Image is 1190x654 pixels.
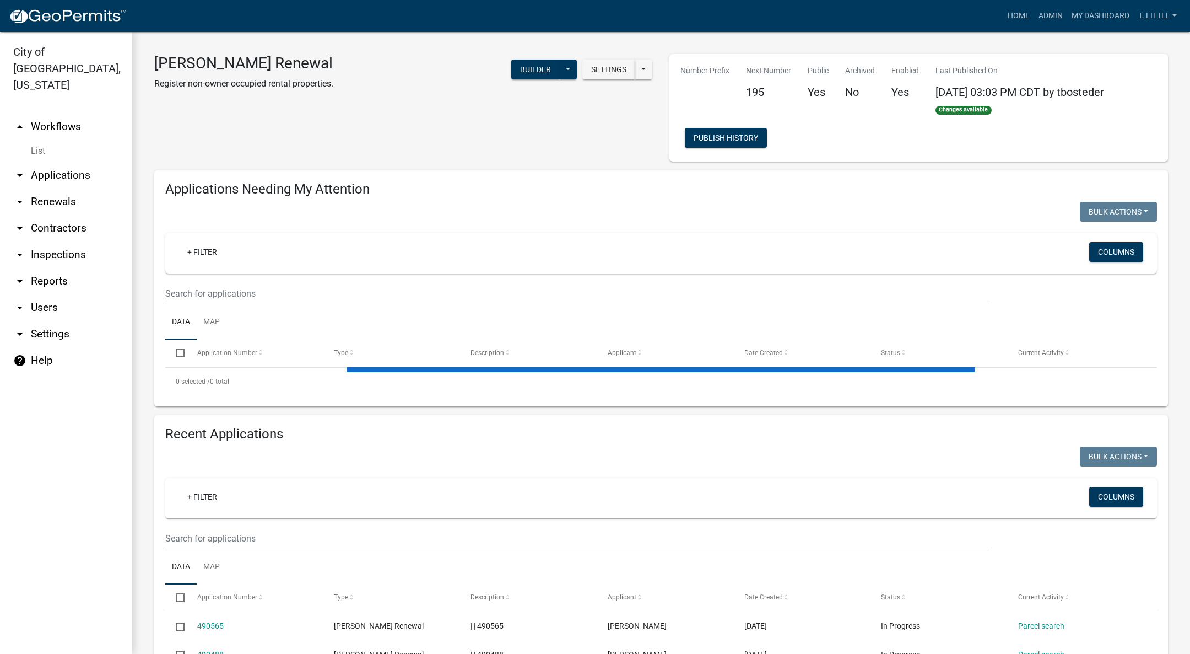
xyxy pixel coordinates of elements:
wm-modal-confirm: Workflow Publish History [685,135,767,143]
a: Data [165,550,197,585]
i: arrow_drop_down [13,301,26,314]
datatable-header-cell: Current Activity [1008,585,1144,611]
input: Search for applications [165,527,989,550]
i: arrow_drop_down [13,328,26,341]
span: | | 490565 [470,621,504,630]
span: Rental Registration Renewal [334,621,424,630]
i: arrow_drop_down [13,275,26,288]
p: Next Number [746,65,791,77]
a: + Filter [178,487,226,507]
i: arrow_drop_down [13,222,26,235]
i: arrow_drop_down [13,248,26,261]
span: 10/09/2025 [744,621,767,630]
datatable-header-cell: Select [165,340,186,366]
button: Columns [1089,242,1143,262]
datatable-header-cell: Status [870,585,1007,611]
datatable-header-cell: Date Created [734,585,870,611]
h5: Yes [808,85,829,99]
span: In Progress [881,621,920,630]
span: Date Created [744,349,783,357]
a: Home [1003,6,1034,26]
a: Map [197,550,226,585]
span: Applicant [608,349,636,357]
a: + Filter [178,242,226,262]
datatable-header-cell: Type [323,585,460,611]
p: Number Prefix [680,65,729,77]
datatable-header-cell: Description [460,585,597,611]
i: arrow_drop_down [13,195,26,208]
button: Builder [511,60,560,79]
a: Data [165,305,197,340]
button: Bulk Actions [1080,202,1157,222]
span: Date Created [744,593,783,601]
span: Description [470,349,504,357]
a: Map [197,305,226,340]
datatable-header-cell: Applicant [597,340,734,366]
datatable-header-cell: Type [323,340,460,366]
datatable-header-cell: Applicant [597,585,734,611]
button: Settings [582,60,635,79]
h5: No [845,85,875,99]
datatable-header-cell: Select [165,585,186,611]
span: Current Activity [1018,349,1064,357]
span: 0 selected / [176,378,210,385]
a: Parcel search [1018,621,1064,630]
button: Columns [1089,487,1143,507]
h5: Yes [891,85,919,99]
p: Public [808,65,829,77]
a: Admin [1034,6,1067,26]
input: Search for applications [165,282,989,305]
div: 0 total [165,368,1157,395]
i: arrow_drop_down [13,169,26,182]
span: Application Number [197,349,257,357]
button: Bulk Actions [1080,447,1157,467]
span: Applicant [608,593,636,601]
i: arrow_drop_up [13,120,26,133]
span: Status [881,593,900,601]
a: T. Little [1134,6,1181,26]
h4: Recent Applications [165,426,1157,442]
p: Last Published On [935,65,1104,77]
span: Status [881,349,900,357]
a: 490565 [197,621,224,630]
p: Archived [845,65,875,77]
h4: Applications Needing My Attention [165,181,1157,197]
datatable-header-cell: Current Activity [1008,340,1144,366]
span: Changes available [935,106,992,115]
span: Type [334,593,348,601]
button: Publish History [685,128,767,148]
span: Mike Boge [608,621,667,630]
span: Type [334,349,348,357]
span: Application Number [197,593,257,601]
span: Current Activity [1018,593,1064,601]
span: [DATE] 03:03 PM CDT by tbosteder [935,85,1104,99]
datatable-header-cell: Date Created [734,340,870,366]
h3: [PERSON_NAME] Renewal [154,54,333,73]
span: Description [470,593,504,601]
i: help [13,354,26,367]
p: Enabled [891,65,919,77]
h5: 195 [746,85,791,99]
datatable-header-cell: Application Number [186,340,323,366]
datatable-header-cell: Status [870,340,1007,366]
p: Register non-owner occupied rental properties. [154,77,333,90]
datatable-header-cell: Description [460,340,597,366]
a: My Dashboard [1067,6,1134,26]
datatable-header-cell: Application Number [186,585,323,611]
